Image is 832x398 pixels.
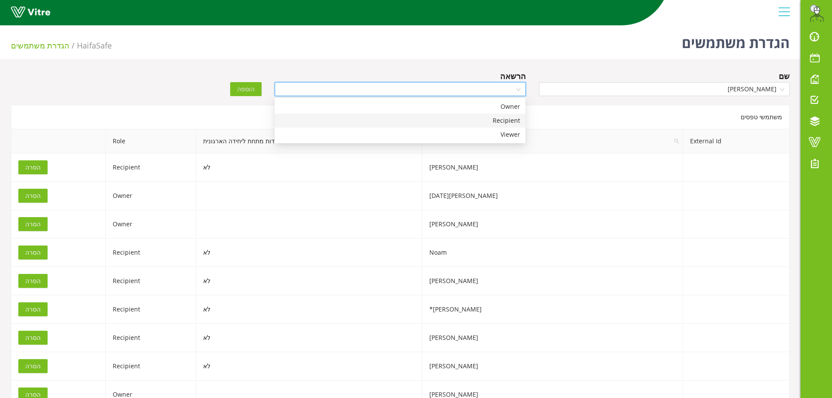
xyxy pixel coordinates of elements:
button: הסרה [18,246,48,260]
div: Owner [280,102,520,111]
div: Owner [275,100,525,114]
button: הסרה [18,359,48,373]
span: Recipient [113,163,140,171]
td: לא [196,153,422,182]
span: Recipient [113,333,140,342]
div: Recipient [280,116,520,125]
td: לא [196,295,422,324]
span: Recipient [113,248,140,256]
button: הסרה [18,302,48,316]
button: הסרה [18,217,48,231]
span: Owner [113,191,132,200]
span: הסרה [25,361,41,371]
img: da32df7d-b9e3-429d-8c5c-2e32c797c474.png [808,4,825,22]
th: Role [106,129,196,153]
div: Viewer [280,130,520,139]
span: הסרה [25,163,41,172]
span: Recipient [113,277,140,285]
span: שי דן [544,83,784,96]
li: הגדרת משתמשים [11,39,77,52]
span: הסרה [25,248,41,257]
span: הסרה [25,276,41,286]
div: משתמשי טפסים [11,105,790,129]
span: הסרה [25,333,41,343]
div: Recipient [275,114,525,128]
td: לא [196,324,422,352]
button: הוספה [230,82,262,96]
button: הסרה [18,331,48,345]
span: Recipient [113,305,140,313]
span: search [674,138,679,144]
span: Recipient [113,362,140,370]
button: הסרה [18,160,48,174]
td: לא [196,239,422,267]
div: Viewer [275,128,525,142]
h1: הגדרת משתמשים [682,22,790,59]
td: [PERSON_NAME] [422,324,684,352]
button: הסרה [18,274,48,288]
span: הסרה [25,219,41,229]
span: Name [422,129,683,153]
td: לא [196,267,422,295]
div: שם [779,70,790,82]
span: 151 [77,40,112,51]
th: כל היחידות מתחת ליחידה הארגונית [196,129,422,153]
th: External Id [683,129,790,153]
td: [PERSON_NAME] [422,267,684,295]
td: [PERSON_NAME] [422,153,684,182]
span: search [671,129,683,153]
td: [PERSON_NAME] [422,210,684,239]
span: הסרה [25,305,41,314]
td: [PERSON_NAME][DATE] [422,182,684,210]
span: הסרה [25,191,41,201]
div: הרשאה [500,70,526,82]
td: [PERSON_NAME] [422,352,684,381]
td: Noam [422,239,684,267]
button: הסרה [18,189,48,203]
td: [PERSON_NAME]* [422,295,684,324]
span: Owner [113,220,132,228]
td: לא [196,352,422,381]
